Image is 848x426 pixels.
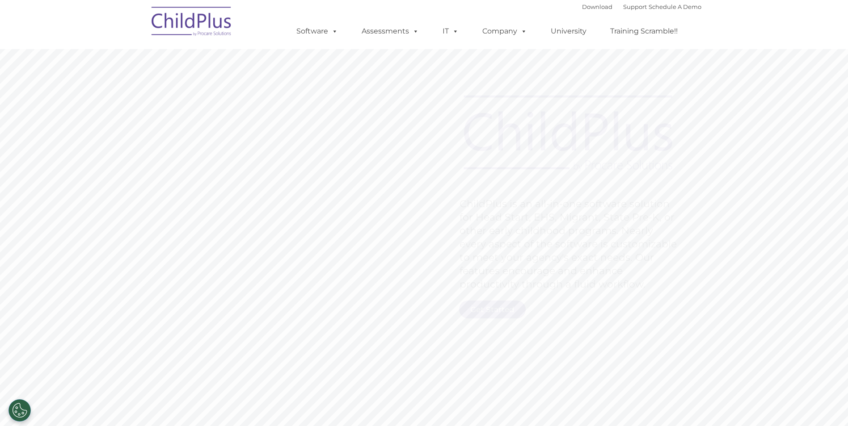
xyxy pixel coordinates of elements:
[434,22,468,40] a: IT
[287,22,347,40] a: Software
[147,0,236,45] img: ChildPlus by Procare Solutions
[460,197,681,291] rs-layer: ChildPlus is an all-in-one software solution for Head Start, EHS, Migrant, State Pre-K, or other ...
[582,3,612,10] a: Download
[8,399,31,422] button: Cookies Settings
[623,3,647,10] a: Support
[459,301,526,318] a: Get Started
[473,22,536,40] a: Company
[601,22,687,40] a: Training Scramble!!
[353,22,428,40] a: Assessments
[649,3,701,10] a: Schedule A Demo
[582,3,701,10] font: |
[542,22,595,40] a: University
